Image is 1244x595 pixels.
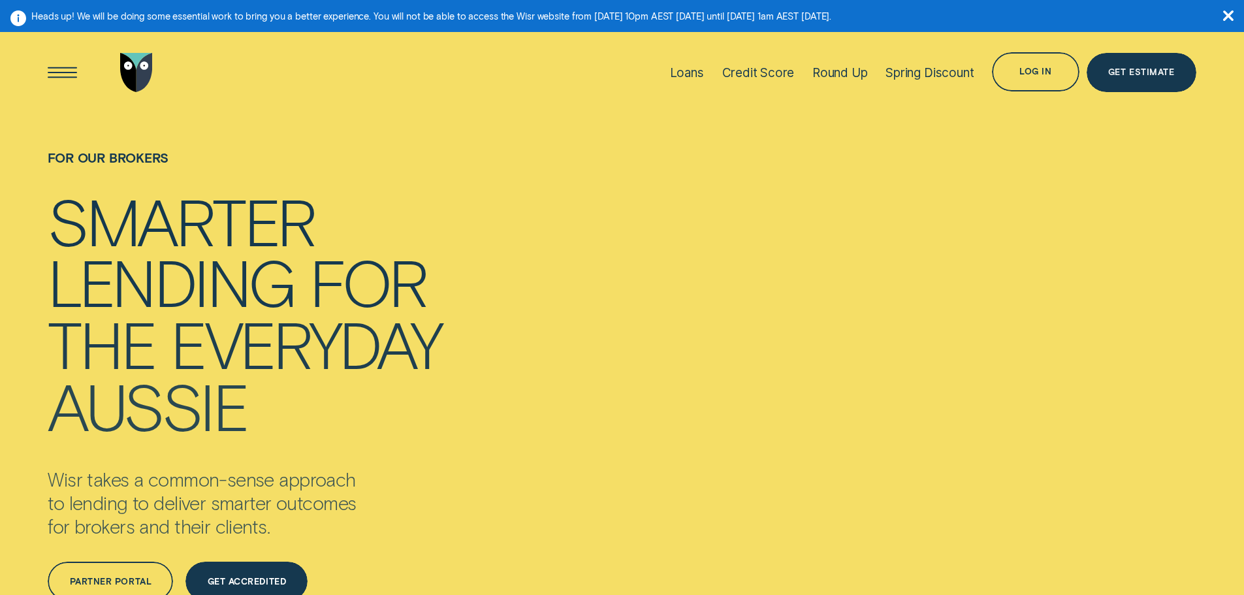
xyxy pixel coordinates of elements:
[310,251,426,312] div: for
[43,53,82,92] button: Open Menu
[722,65,795,80] div: Credit Score
[48,190,315,251] div: Smarter
[48,313,155,374] div: the
[670,65,704,80] div: Loans
[885,65,974,80] div: Spring Discount
[48,251,295,312] div: lending
[48,190,441,433] h4: Smarter lending for the everyday Aussie
[1087,53,1196,92] a: Get Estimate
[812,65,868,80] div: Round Up
[120,53,153,92] img: Wisr
[117,29,156,116] a: Go to home page
[48,375,247,436] div: Aussie
[48,150,441,190] h1: For Our Brokers
[992,52,1079,91] button: Log in
[170,313,441,374] div: everyday
[722,29,795,116] a: Credit Score
[885,29,974,116] a: Spring Discount
[812,29,868,116] a: Round Up
[670,29,704,116] a: Loans
[48,467,425,538] p: Wisr takes a common-sense approach to lending to deliver smarter outcomes for brokers and their c...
